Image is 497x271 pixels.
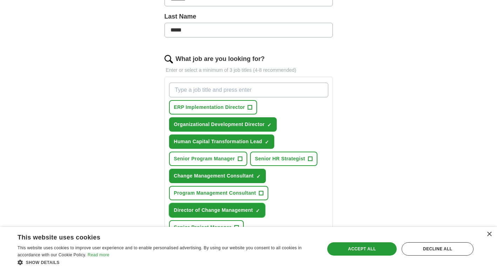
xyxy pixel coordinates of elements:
input: Type a job title and press enter [169,83,328,97]
label: What job are you looking for? [176,54,265,64]
button: ERP Implementation Director [169,100,257,114]
span: ✓ [256,208,260,214]
div: Show details [18,259,316,266]
button: Director of Change Management✓ [169,203,266,217]
label: Last Name [164,12,333,21]
img: search.png [164,55,173,63]
button: Program Management Consultant [169,186,268,200]
a: Read more, opens a new window [88,252,109,257]
span: Show details [26,260,60,265]
div: Close [486,232,492,237]
span: Senior HR Strategist [255,155,305,162]
div: Decline all [402,242,474,256]
span: ERP Implementation Director [174,104,245,111]
button: Change Management Consultant✓ [169,169,266,183]
span: Senior Program Manager [174,155,235,162]
span: Program Management Consultant [174,189,256,197]
button: Human Capital Transformation Lead✓ [169,134,275,149]
p: Enter or select a minimum of 3 job titles (4-8 recommended) [164,67,333,74]
div: Accept all [327,242,397,256]
button: Senior Program Manager [169,152,247,166]
button: Senior Project Manager [169,220,244,235]
span: Organizational Development Director [174,121,265,128]
span: Change Management Consultant [174,172,254,180]
span: This website uses cookies to improve user experience and to enable personalised advertising. By u... [18,245,302,257]
button: Senior HR Strategist [250,152,317,166]
span: Senior Project Manager [174,224,231,231]
span: ✓ [256,174,261,179]
span: Director of Change Management [174,207,253,214]
span: ✓ [267,122,271,128]
span: ✓ [265,139,269,145]
div: This website uses cookies [18,231,298,242]
span: Human Capital Transformation Lead [174,138,262,145]
button: Organizational Development Director✓ [169,117,277,132]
